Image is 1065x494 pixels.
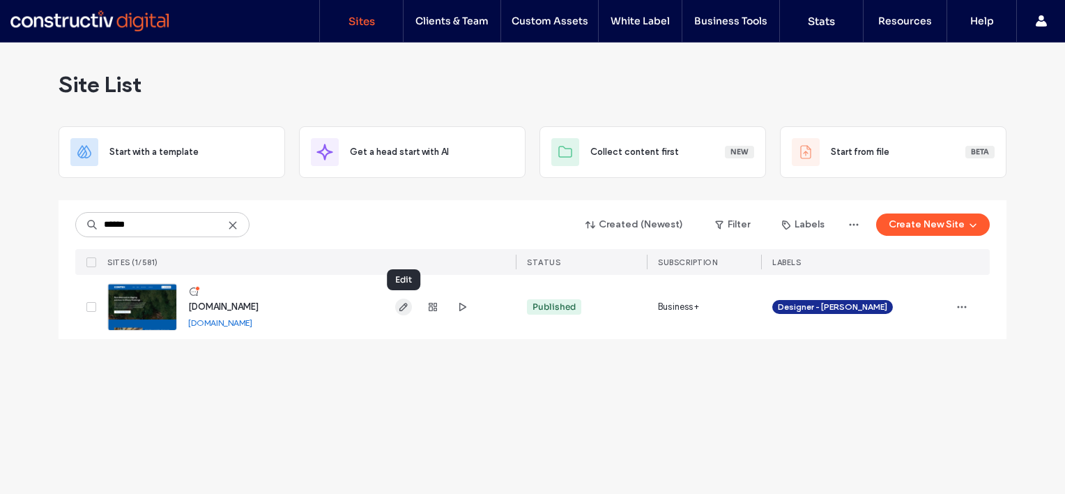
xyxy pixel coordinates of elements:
[109,145,199,159] span: Start with a template
[59,126,285,178] div: Start with a template
[965,146,995,158] div: Beta
[188,317,252,328] a: [DOMAIN_NAME]
[299,126,526,178] div: Get a head start with AI
[694,15,767,27] label: Business Tools
[611,15,670,27] label: White Label
[59,70,141,98] span: Site List
[772,257,801,267] span: LABELS
[387,269,420,290] div: Edit
[970,15,994,27] label: Help
[878,15,932,27] label: Resources
[348,15,375,28] label: Sites
[831,145,889,159] span: Start from file
[532,301,576,313] div: Published
[350,145,449,159] span: Get a head start with AI
[415,15,489,27] label: Clients & Team
[539,126,766,178] div: Collect content firstNew
[701,214,764,236] button: Filter
[658,300,699,314] span: Business+
[808,15,835,28] label: Stats
[780,126,1006,178] div: Start from fileBeta
[31,10,60,22] span: Help
[778,301,887,313] span: Designer - [PERSON_NAME]
[769,214,837,236] button: Labels
[725,146,754,158] div: New
[876,214,990,236] button: Create New Site
[188,301,259,313] a: [DOMAIN_NAME]
[658,257,717,267] span: SUBSCRIPTION
[574,214,696,236] button: Created (Newest)
[527,257,560,267] span: STATUS
[590,145,679,159] span: Collect content first
[188,301,259,312] span: [DOMAIN_NAME]
[512,15,588,27] label: Custom Assets
[107,257,158,267] span: SITES (1/581)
